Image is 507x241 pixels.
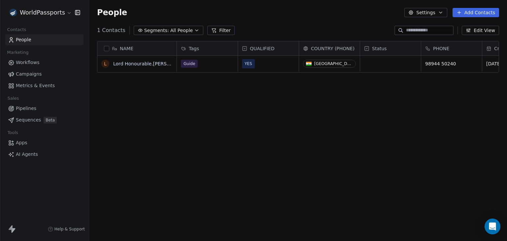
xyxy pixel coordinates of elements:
[5,93,22,103] span: Sales
[4,25,29,35] span: Contacts
[360,41,421,55] div: Status
[181,60,198,68] span: Guide
[5,57,84,68] a: Workflows
[5,69,84,80] a: Campaigns
[207,26,235,35] button: Filter
[404,8,447,17] button: Settings
[5,103,84,114] a: Pipelines
[311,45,355,52] span: COUNTRY (PHONE)
[5,115,84,125] a: SequencesBeta
[485,219,500,234] div: Open Intercom Messenger
[299,41,360,55] div: COUNTRY (PHONE)
[48,226,85,232] a: Help & Support
[16,105,36,112] span: Pipelines
[177,41,238,55] div: Tags
[4,48,31,57] span: Marketing
[54,226,85,232] span: Help & Support
[453,8,499,17] button: Add Contacts
[462,26,499,35] button: Edit View
[433,45,449,52] span: PHONE
[425,60,478,67] span: 98944 50240
[314,61,353,66] div: [GEOGRAPHIC_DATA]
[97,41,177,55] div: NAME
[104,60,107,67] div: L
[120,45,133,52] span: NAME
[8,7,70,18] button: WorldPassports
[16,36,31,43] span: People
[20,8,65,17] span: WorldPassports
[372,45,387,52] span: Status
[189,45,199,52] span: Tags
[16,139,27,146] span: Apps
[16,71,42,78] span: Campaigns
[5,128,21,138] span: Tools
[5,149,84,160] a: AI Agents
[16,151,38,158] span: AI Agents
[113,61,220,66] a: Lord Honourable.[PERSON_NAME] UN -ICC/ ICJ
[5,137,84,148] a: Apps
[421,41,482,55] div: PHONE
[16,59,40,66] span: Workflows
[16,117,41,123] span: Sequences
[16,82,55,89] span: Metrics & Events
[245,60,252,67] span: YES
[170,27,193,34] span: All People
[144,27,169,34] span: Segments:
[97,8,127,17] span: People
[9,9,17,17] img: favicon.webp
[250,45,275,52] span: QUALIFIED
[97,26,125,34] span: 1 Contacts
[238,41,299,55] div: QUALIFIED
[5,34,84,45] a: People
[44,117,57,123] span: Beta
[97,56,177,237] div: grid
[5,80,84,91] a: Metrics & Events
